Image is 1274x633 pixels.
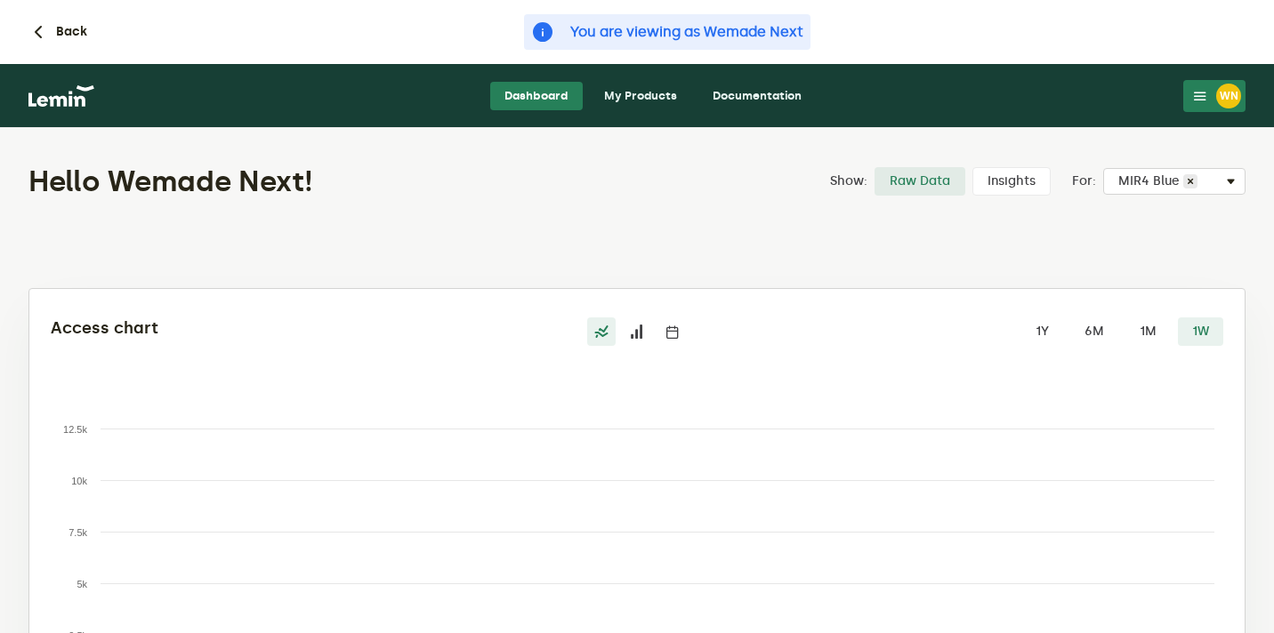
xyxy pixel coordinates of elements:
button: WN [1183,80,1246,112]
text: 5k [77,579,87,589]
span: MIR4 Blue [1118,174,1183,188]
span: You are viewing as Wemade Next [570,21,803,43]
label: 1Y [1020,317,1063,346]
a: Documentation [698,82,816,110]
h1: Hello Wemade Next! [28,164,706,199]
label: For: [1072,174,1096,188]
text: 10k [71,476,87,486]
label: Raw Data [875,167,965,196]
text: 7.5k [69,527,87,538]
label: 1W [1178,317,1223,346]
text: 12.5k [63,424,87,435]
a: Dashboard [490,82,583,110]
label: Show: [830,174,867,188]
h2: Access chart [51,317,441,339]
img: logo [28,85,94,107]
label: 6M [1070,317,1118,346]
label: 1M [1125,317,1171,346]
a: My Products [590,82,691,110]
button: Back [28,21,87,43]
label: Insights [972,167,1051,196]
div: WN [1216,84,1241,108]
